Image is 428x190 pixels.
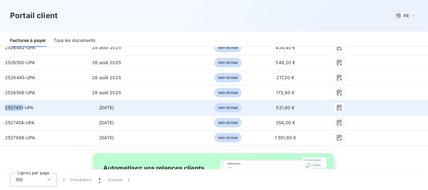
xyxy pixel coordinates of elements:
[95,173,104,186] button: 1
[214,103,242,112] span: non-échue
[5,45,36,50] span: 2526482-UPA
[276,105,295,110] span: 531,60 €
[5,90,35,95] span: 2526506-UPA
[92,75,121,80] span: 28 août 2025
[5,75,35,80] span: 2526445-UPA
[10,34,46,47] div: Factures à payer
[99,105,114,110] span: [DATE]
[99,135,114,140] span: [DATE]
[275,135,296,140] span: 1 551,60 €
[5,135,35,140] span: 2527886-UPA
[99,177,100,183] span: 1
[404,13,409,18] span: FR
[92,45,121,50] span: 28 août 2025
[214,133,242,142] span: non-échue
[214,73,242,82] span: non-échue
[99,120,114,125] span: [DATE]
[275,45,295,50] span: 434,40 €
[104,173,136,186] button: Suivant
[92,60,121,65] span: 28 août 2025
[92,90,121,95] span: 28 août 2025
[15,177,23,183] span: 100
[214,118,242,127] span: non-échue
[5,105,34,110] span: 2527451-UPA
[5,120,35,125] span: 2527454-UPA
[5,60,35,65] span: 2526500-UPA
[214,43,242,52] span: non-échue
[214,88,242,97] span: non-échue
[276,75,294,80] span: 217,20 €
[275,60,295,65] span: 349,20 €
[276,90,295,95] span: 172,80 €
[57,173,95,186] button: Précédent
[214,58,242,67] span: non-échue
[276,120,295,125] span: 354,00 €
[54,34,95,47] div: Tous les documents
[10,10,58,21] h3: Portail client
